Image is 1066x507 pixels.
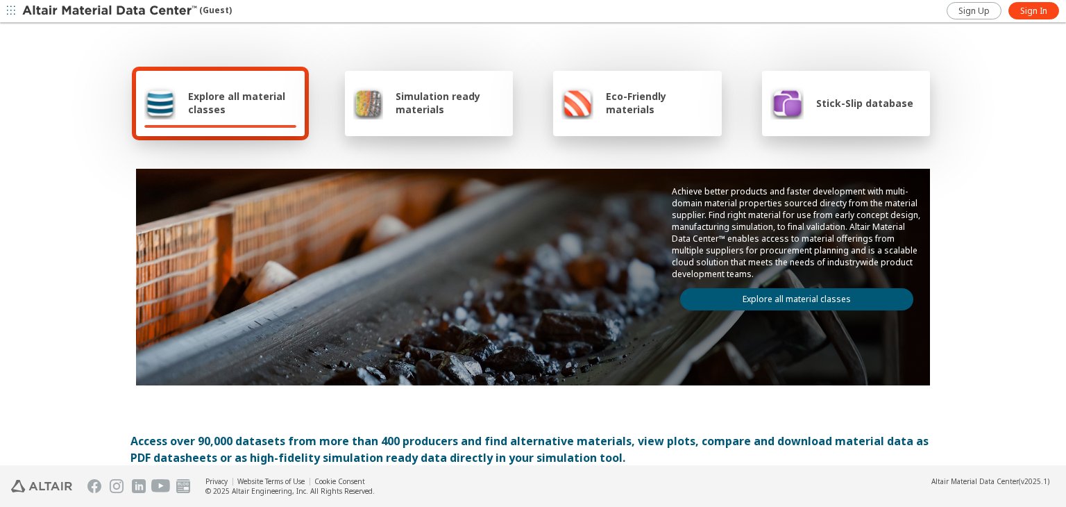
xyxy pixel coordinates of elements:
span: Sign Up [958,6,990,17]
a: Privacy [205,476,228,486]
span: Altair Material Data Center [931,476,1019,486]
span: Sign In [1020,6,1047,17]
img: Explore all material classes [144,86,176,119]
p: Achieve better products and faster development with multi-domain material properties sourced dire... [672,185,922,280]
span: Explore all material classes [188,90,296,116]
div: Access over 90,000 datasets from more than 400 producers and find alternative materials, view plo... [130,433,936,466]
div: (Guest) [22,4,232,18]
div: (v2025.1) [931,476,1049,486]
a: Sign In [1008,2,1059,19]
span: Eco-Friendly materials [606,90,713,116]
span: Simulation ready materials [396,90,505,116]
img: Stick-Slip database [770,86,804,119]
a: Explore all material classes [680,288,913,310]
span: Stick-Slip database [816,97,913,110]
a: Sign Up [947,2,1001,19]
img: Altair Material Data Center [22,4,199,18]
img: Altair Engineering [11,480,72,492]
img: Simulation ready materials [353,86,383,119]
img: Eco-Friendly materials [561,86,593,119]
a: Cookie Consent [314,476,365,486]
div: © 2025 Altair Engineering, Inc. All Rights Reserved. [205,486,375,496]
a: Website Terms of Use [237,476,305,486]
